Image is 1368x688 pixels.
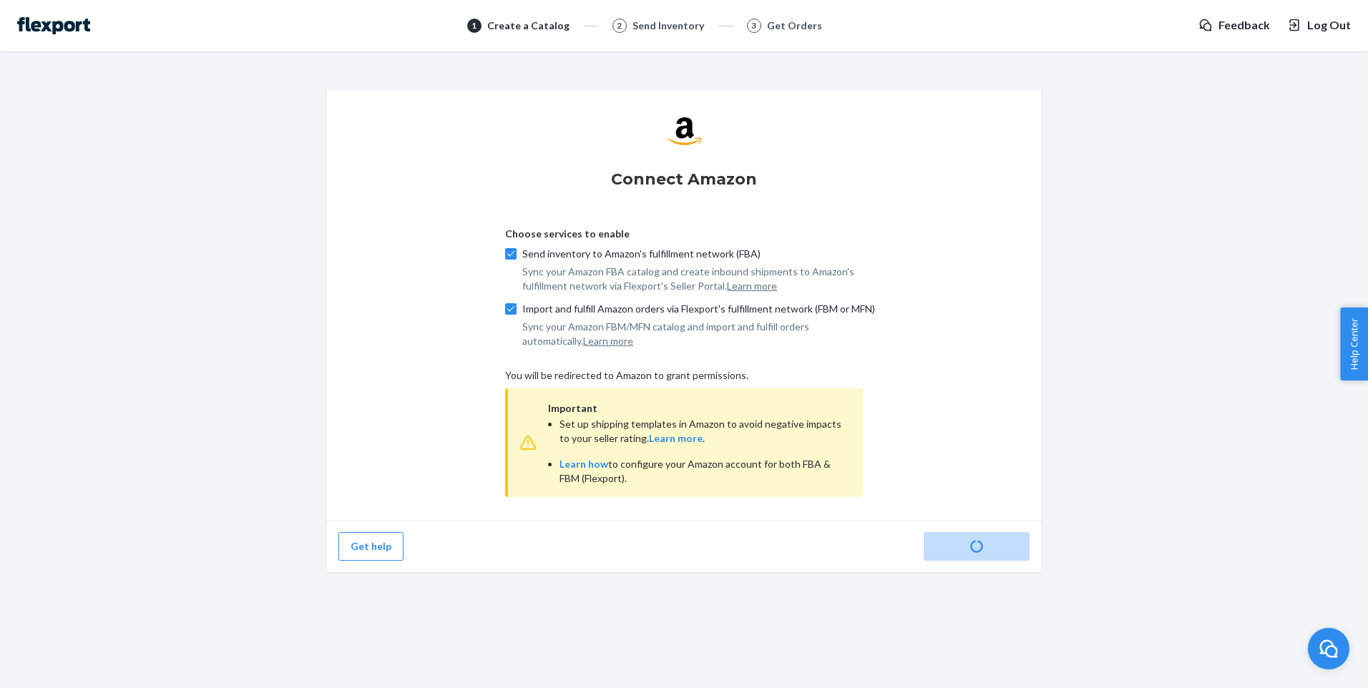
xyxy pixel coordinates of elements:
[17,17,90,34] img: Flexport logo
[924,532,1030,561] button: Connect Amazon
[649,431,703,446] button: Learn more
[505,168,863,191] h2: Connect Amazon
[1307,17,1351,34] span: Log Out
[548,400,846,417] span: Important
[522,320,863,348] p: Sync your Amazon FBM/MFN catalog and import and fulfill orders automatically.
[1287,17,1351,34] button: Log Out
[617,19,622,31] span: 2
[472,19,477,31] span: 1
[505,303,517,315] input: Import and fulfill Amazon orders via Flexport's fulfillment network (FBM or MFN)
[583,334,633,348] button: Learn more
[505,227,863,241] p: Choose services to enable
[1340,308,1368,380] button: Help Center
[560,458,608,470] a: Learn how
[1198,17,1270,34] a: Feedback
[727,279,777,293] button: Learn more
[522,265,863,293] p: Sync your Amazon FBA catalog and create inbound shipments to Amazon's fulfillment network via Fle...
[560,417,846,446] li: Set up shipping templates in Amazon to avoid negative impacts to your seller rating. .
[487,19,570,33] div: Create a Catalog
[338,532,404,561] button: Get help
[505,368,863,383] p: You will be redirected to Amazon to grant permissions.
[1218,17,1270,34] span: Feedback
[632,19,704,33] div: Send Inventory
[522,247,863,261] span: Send inventory to Amazon's fulfillment network (FBA)
[505,248,517,260] input: Send inventory to Amazon's fulfillment network (FBA)
[767,19,822,33] div: Get Orders
[751,19,756,31] span: 3
[522,302,875,316] span: Import and fulfill Amazon orders via Flexport's fulfillment network (FBM or MFN)
[560,457,846,486] li: to configure your Amazon account for both FBA & FBM (Flexport).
